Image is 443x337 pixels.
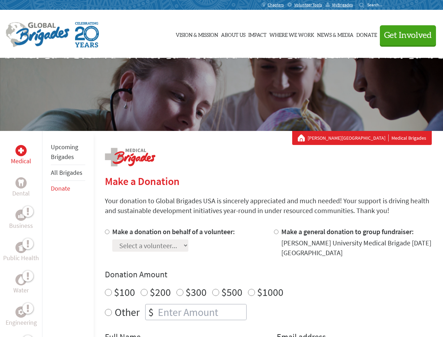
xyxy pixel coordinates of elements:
[186,285,207,299] label: $300
[13,274,29,295] a: WaterWater
[15,145,27,156] div: Medical
[356,16,377,52] a: Donate
[15,306,27,318] div: Engineering
[332,2,353,8] span: MyBrigades
[115,304,140,320] label: Other
[18,179,24,186] img: Dental
[156,304,246,320] input: Enter Amount
[221,285,242,299] label: $500
[298,134,426,141] div: Medical Brigades
[51,168,82,177] a: All Brigades
[3,253,39,263] p: Public Health
[6,22,69,47] img: Global Brigades Logo
[150,285,171,299] label: $200
[367,2,387,7] input: Search...
[18,212,24,218] img: Business
[105,196,432,216] p: Your donation to Global Brigades USA is sincerely appreciated and much needed! Your support is dr...
[18,148,24,153] img: Medical
[105,175,432,187] h2: Make a Donation
[18,244,24,251] img: Public Health
[12,177,30,198] a: DentalDental
[15,274,27,285] div: Water
[248,16,267,52] a: Impact
[308,134,389,141] a: [PERSON_NAME][GEOGRAPHIC_DATA]
[6,306,37,328] a: EngineeringEngineering
[114,285,135,299] label: $100
[269,16,314,52] a: Where We Work
[15,242,27,253] div: Public Health
[3,242,39,263] a: Public HealthPublic Health
[6,318,37,328] p: Engineering
[75,22,99,47] img: Global Brigades Celebrating 20 Years
[51,165,85,181] li: All Brigades
[18,276,24,284] img: Water
[105,269,432,280] h4: Donation Amount
[294,2,322,8] span: Volunteer Tools
[15,177,27,189] div: Dental
[11,156,31,166] p: Medical
[105,148,155,166] img: logo-medical.png
[317,16,354,52] a: News & Media
[257,285,283,299] label: $1000
[51,143,78,161] a: Upcoming Brigades
[281,227,414,236] label: Make a general donation to group fundraiser:
[51,139,85,165] li: Upcoming Brigades
[9,221,33,231] p: Business
[384,31,432,40] span: Get Involved
[51,181,85,196] li: Donate
[18,309,24,315] img: Engineering
[12,189,30,198] p: Dental
[112,227,235,236] label: Make a donation on behalf of a volunteer:
[146,304,156,320] div: $
[13,285,29,295] p: Water
[221,16,246,52] a: About Us
[11,145,31,166] a: MedicalMedical
[9,210,33,231] a: BusinessBusiness
[380,25,436,45] button: Get Involved
[176,16,218,52] a: Vision & Mission
[15,210,27,221] div: Business
[268,2,284,8] span: Chapters
[281,238,432,258] div: [PERSON_NAME] University Medical Brigade [DATE] [GEOGRAPHIC_DATA]
[51,184,70,192] a: Donate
